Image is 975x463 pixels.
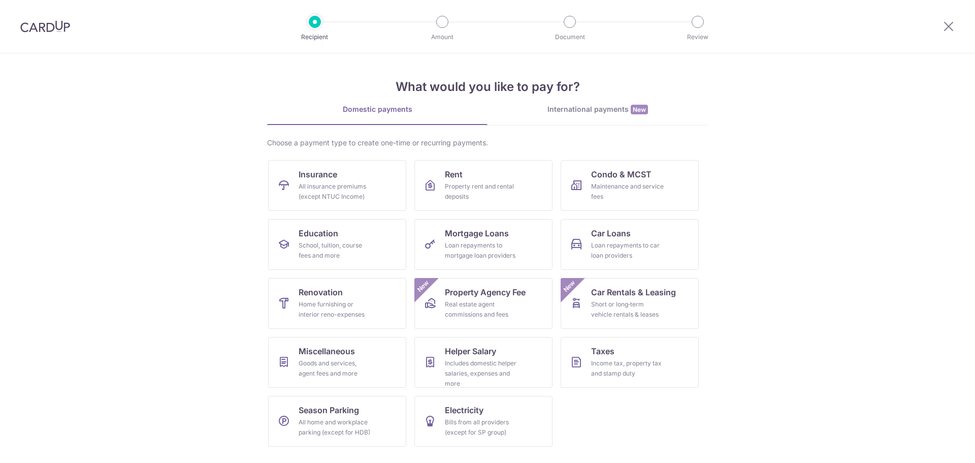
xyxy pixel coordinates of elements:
[591,358,664,379] div: Income tax, property tax and stamp duty
[414,278,552,329] a: Property Agency FeeReal estate agent commissions and feesNew
[445,286,526,298] span: Property Agency Fee
[268,160,406,211] a: InsuranceAll insurance premiums (except NTUC Income)
[20,20,70,33] img: CardUp
[299,168,337,180] span: Insurance
[591,286,676,298] span: Car Rentals & Leasing
[912,433,965,458] iframe: 打开一个小组件，您可以在其中找到更多信息
[267,78,708,96] h4: What would you like to pay for?
[268,219,406,270] a: EducationSchool, tuition, course fees and more
[445,417,518,438] div: Bills from all providers (except for SP group)
[414,396,552,447] a: ElectricityBills from all providers (except for SP group)
[445,227,509,239] span: Mortgage Loans
[414,337,552,388] a: Helper SalaryIncludes domestic helper salaries, expenses and more
[487,104,708,115] div: International payments
[268,278,406,329] a: RenovationHome furnishing or interior reno-expenses
[267,138,708,148] div: Choose a payment type to create one-time or recurring payments.
[299,417,372,438] div: All home and workplace parking (except for HDB)
[268,396,406,447] a: Season ParkingAll home and workplace parking (except for HDB)
[532,32,607,42] p: Document
[660,32,735,42] p: Review
[299,299,372,320] div: Home furnishing or interior reno-expenses
[299,404,359,416] span: Season Parking
[267,104,487,114] div: Domestic payments
[445,404,483,416] span: Electricity
[561,278,578,295] span: New
[445,358,518,389] div: Includes domestic helper salaries, expenses and more
[414,160,552,211] a: RentProperty rent and rental deposits
[299,345,355,357] span: Miscellaneous
[561,278,699,329] a: Car Rentals & LeasingShort or long‑term vehicle rentals & leasesNew
[591,240,664,261] div: Loan repayments to car loan providers
[445,299,518,320] div: Real estate agent commissions and fees
[591,345,614,357] span: Taxes
[591,181,664,202] div: Maintenance and service fees
[299,286,343,298] span: Renovation
[591,168,652,180] span: Condo & MCST
[415,278,432,295] span: New
[405,32,480,42] p: Amount
[561,160,699,211] a: Condo & MCSTMaintenance and service fees
[631,105,648,114] span: New
[561,337,699,388] a: TaxesIncome tax, property tax and stamp duty
[445,181,518,202] div: Property rent and rental deposits
[561,219,699,270] a: Car LoansLoan repayments to car loan providers
[591,227,631,239] span: Car Loans
[299,181,372,202] div: All insurance premiums (except NTUC Income)
[299,227,338,239] span: Education
[591,299,664,320] div: Short or long‑term vehicle rentals & leases
[445,168,463,180] span: Rent
[445,240,518,261] div: Loan repayments to mortgage loan providers
[299,358,372,379] div: Goods and services, agent fees and more
[445,345,496,357] span: Helper Salary
[299,240,372,261] div: School, tuition, course fees and more
[277,32,352,42] p: Recipient
[268,337,406,388] a: MiscellaneousGoods and services, agent fees and more
[414,219,552,270] a: Mortgage LoansLoan repayments to mortgage loan providers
